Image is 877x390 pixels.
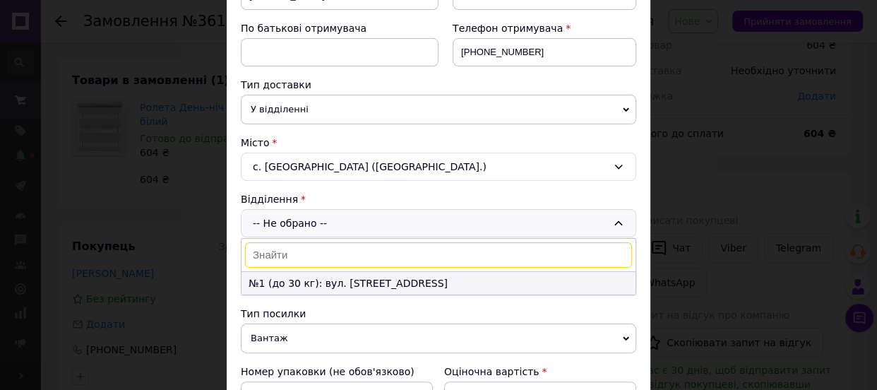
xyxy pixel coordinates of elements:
[241,23,366,34] span: По батькові отримувача
[245,242,632,268] input: Знайти
[241,209,636,237] div: -- Не обрано --
[241,95,636,124] span: У відділенні
[241,79,311,90] span: Тип доставки
[241,272,636,295] li: №1 (до 30 кг): вул. [STREET_ADDRESS]
[241,136,636,150] div: Місто
[241,192,636,206] div: Відділення
[241,308,306,319] span: Тип посилки
[453,23,563,34] span: Телефон отримувача
[444,365,636,379] div: Оціночна вартість
[241,153,636,181] div: с. [GEOGRAPHIC_DATA] ([GEOGRAPHIC_DATA].)
[241,365,433,379] div: Номер упаковки (не обов'язково)
[453,38,636,66] input: +380
[241,324,636,353] span: Вантаж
